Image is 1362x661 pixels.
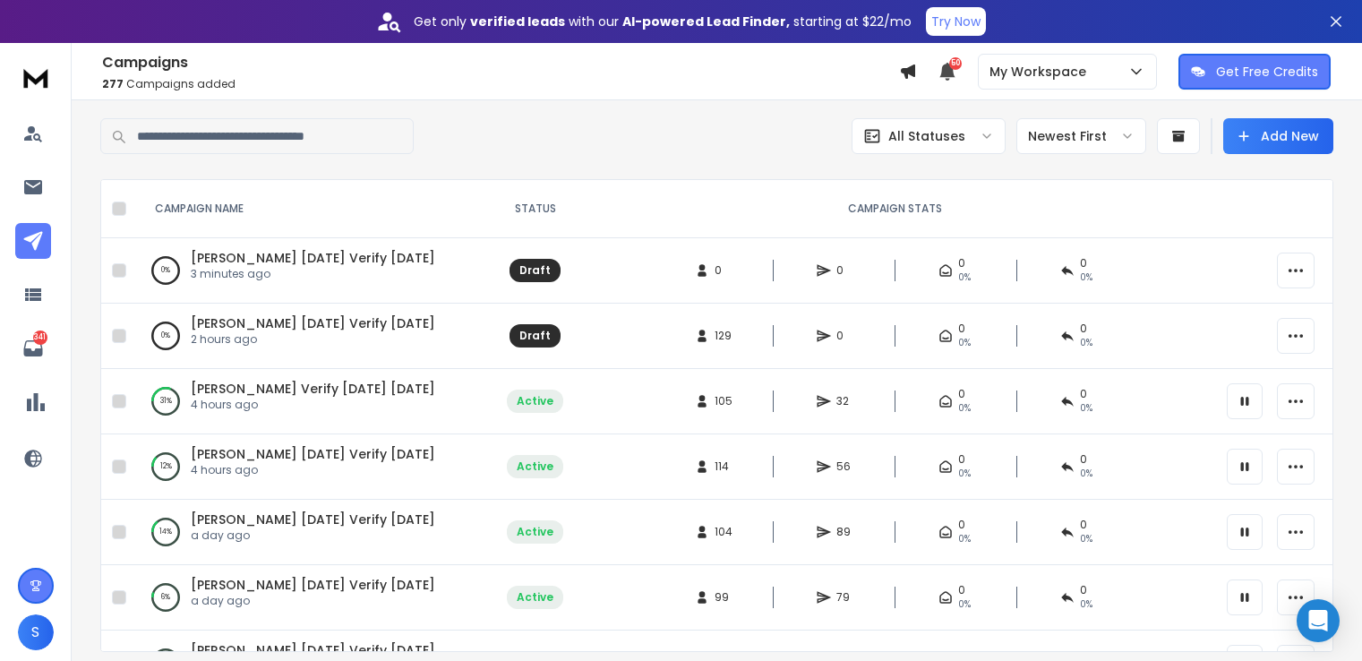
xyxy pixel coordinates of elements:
p: My Workspace [989,63,1093,81]
p: 0 % [161,262,170,279]
span: 0 [958,256,965,270]
span: 89 [836,525,854,539]
a: 341 [15,330,51,366]
span: 0% [958,336,971,350]
p: 341 [33,330,47,345]
span: 0 % [1080,597,1092,612]
span: 50 [949,57,962,70]
span: 0 [836,263,854,278]
span: 0 [715,263,732,278]
button: S [18,614,54,650]
div: Draft [519,263,551,278]
p: 4 hours ago [191,463,435,477]
div: Active [517,394,553,408]
span: 0 [958,583,965,597]
td: 31%[PERSON_NAME] Verify [DATE] [DATE]4 hours ago [133,369,496,434]
p: Get Free Credits [1216,63,1318,81]
p: Campaigns added [102,77,899,91]
span: 0 % [1080,401,1092,416]
a: [PERSON_NAME] [DATE] Verify [DATE] [191,576,435,594]
span: 0 [1080,322,1087,336]
h1: Campaigns [102,52,899,73]
p: 31 % [160,392,172,410]
strong: verified leads [470,13,565,30]
p: 14 % [159,523,172,541]
td: 0%[PERSON_NAME] [DATE] Verify [DATE]3 minutes ago [133,238,496,304]
span: 277 [102,76,124,91]
button: Try Now [926,7,986,36]
td: 14%[PERSON_NAME] [DATE] Verify [DATE]a day ago [133,500,496,565]
p: 4 hours ago [191,398,435,412]
span: 32 [836,394,854,408]
span: 0% [958,467,971,481]
p: 3 minutes ago [191,267,435,281]
span: 105 [715,394,732,408]
span: 0 [1080,583,1087,597]
th: CAMPAIGN STATS [574,180,1216,238]
span: 0% [958,597,971,612]
button: Newest First [1016,118,1146,154]
td: 0%[PERSON_NAME] [DATE] Verify [DATE]2 hours ago [133,304,496,369]
span: 0 [1080,452,1087,467]
span: 129 [715,329,732,343]
span: 0 [1080,256,1087,270]
button: Add New [1223,118,1333,154]
span: 0% [1080,336,1092,350]
a: [PERSON_NAME] [DATE] Verify [DATE] [191,641,435,659]
div: Active [517,525,553,539]
span: 114 [715,459,732,474]
p: Get only with our starting at $22/mo [414,13,912,30]
p: 12 % [160,458,172,476]
span: 0 [1080,387,1087,401]
a: [PERSON_NAME] [DATE] Verify [DATE] [191,249,435,267]
p: All Statuses [888,127,965,145]
span: 99 [715,590,732,605]
a: [PERSON_NAME] Verify [DATE] [DATE] [191,380,435,398]
td: 6%[PERSON_NAME] [DATE] Verify [DATE]a day ago [133,565,496,631]
p: Try Now [931,13,981,30]
span: 0 [958,518,965,532]
td: 12%[PERSON_NAME] [DATE] Verify [DATE]4 hours ago [133,434,496,500]
span: 0 [958,387,965,401]
div: Active [517,459,553,474]
div: Active [517,590,553,605]
span: 79 [836,590,854,605]
span: 56 [836,459,854,474]
span: 0 % [1080,467,1092,481]
span: 104 [715,525,732,539]
span: 0% [958,532,971,546]
div: Draft [519,329,551,343]
span: 0 [1080,518,1087,532]
button: Get Free Credits [1178,54,1331,90]
p: a day ago [191,528,435,543]
a: [PERSON_NAME] [DATE] Verify [DATE] [191,511,435,528]
span: 0% [958,270,971,285]
p: a day ago [191,594,435,608]
div: Open Intercom Messenger [1297,599,1340,642]
th: STATUS [496,180,574,238]
p: 0 % [161,327,170,345]
p: 2 hours ago [191,332,435,347]
span: 0% [958,401,971,416]
span: 0% [1080,270,1092,285]
a: [PERSON_NAME] [DATE] Verify [DATE] [191,314,435,332]
span: 0 [836,329,854,343]
p: 6 % [161,588,170,606]
span: 0 % [1080,532,1092,546]
a: [PERSON_NAME] [DATE] Verify [DATE] [191,445,435,463]
img: logo [18,61,54,94]
th: CAMPAIGN NAME [133,180,496,238]
span: 0 [958,452,965,467]
strong: AI-powered Lead Finder, [622,13,790,30]
span: 0 [958,322,965,336]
